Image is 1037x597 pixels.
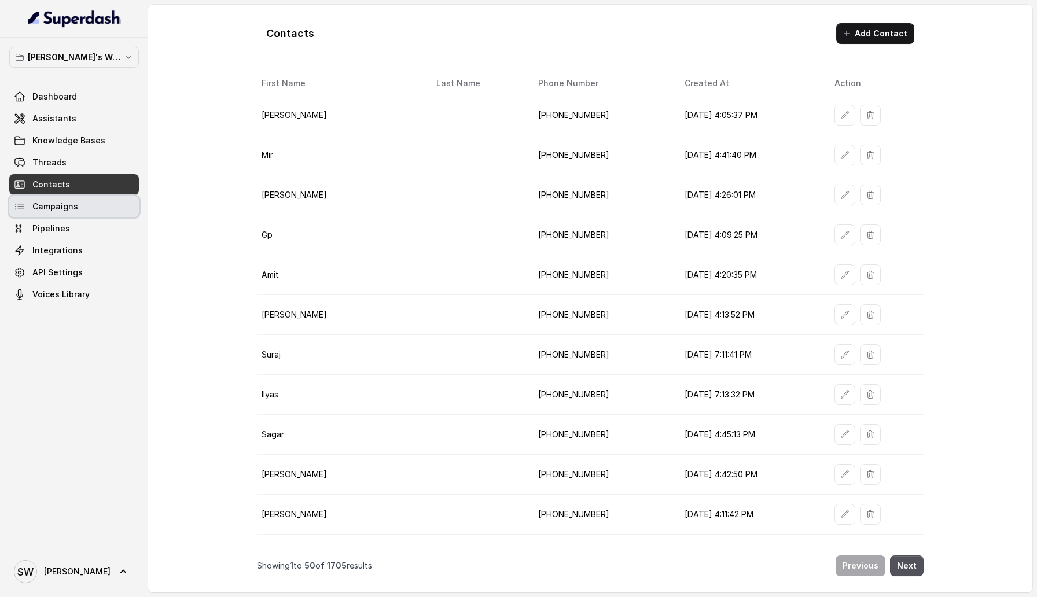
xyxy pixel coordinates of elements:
[9,555,139,588] a: [PERSON_NAME]
[9,174,139,195] a: Contacts
[257,375,427,415] td: Ilyas
[28,9,121,28] img: light.svg
[28,50,120,64] p: [PERSON_NAME]'s Workspace
[675,535,825,574] td: [DATE] 4:20:02 PM
[529,135,675,175] td: [PHONE_NUMBER]
[529,215,675,255] td: [PHONE_NUMBER]
[32,113,76,124] span: Assistants
[257,255,427,295] td: Amit
[9,284,139,305] a: Voices Library
[257,560,372,572] p: Showing to of results
[32,179,70,190] span: Contacts
[825,72,924,95] th: Action
[675,135,825,175] td: [DATE] 4:41:40 PM
[9,47,139,68] button: [PERSON_NAME]'s Workspace
[675,72,825,95] th: Created At
[257,135,427,175] td: Mir
[32,157,67,168] span: Threads
[9,240,139,261] a: Integrations
[529,375,675,415] td: [PHONE_NUMBER]
[675,95,825,135] td: [DATE] 4:05:37 PM
[304,561,315,570] span: 50
[17,566,34,578] text: SW
[257,215,427,255] td: Gp
[529,255,675,295] td: [PHONE_NUMBER]
[257,72,427,95] th: First Name
[9,218,139,239] a: Pipelines
[327,561,347,570] span: 1705
[529,95,675,135] td: [PHONE_NUMBER]
[9,108,139,129] a: Assistants
[32,289,90,300] span: Voices Library
[257,295,427,335] td: [PERSON_NAME]
[675,295,825,335] td: [DATE] 4:13:52 PM
[529,455,675,495] td: [PHONE_NUMBER]
[257,535,427,574] td: Saad
[529,335,675,375] td: [PHONE_NUMBER]
[257,455,427,495] td: [PERSON_NAME]
[529,175,675,215] td: [PHONE_NUMBER]
[32,135,105,146] span: Knowledge Bases
[257,415,427,455] td: Sagar
[529,495,675,535] td: [PHONE_NUMBER]
[32,245,83,256] span: Integrations
[9,130,139,151] a: Knowledge Bases
[266,24,314,43] h1: Contacts
[529,415,675,455] td: [PHONE_NUMBER]
[44,566,111,577] span: [PERSON_NAME]
[529,535,675,574] td: [PHONE_NUMBER]
[257,548,924,583] nav: Pagination
[675,455,825,495] td: [DATE] 4:42:50 PM
[32,267,83,278] span: API Settings
[257,335,427,375] td: Suraj
[32,201,78,212] span: Campaigns
[529,295,675,335] td: [PHONE_NUMBER]
[9,196,139,217] a: Campaigns
[836,555,885,576] button: Previous
[529,72,675,95] th: Phone Number
[675,415,825,455] td: [DATE] 4:45:13 PM
[675,495,825,535] td: [DATE] 4:11:42 PM
[427,72,529,95] th: Last Name
[890,555,924,576] button: Next
[675,335,825,375] td: [DATE] 7:11:41 PM
[290,561,293,570] span: 1
[675,175,825,215] td: [DATE] 4:26:01 PM
[257,175,427,215] td: [PERSON_NAME]
[9,152,139,173] a: Threads
[675,215,825,255] td: [DATE] 4:09:25 PM
[257,95,427,135] td: [PERSON_NAME]
[32,223,70,234] span: Pipelines
[9,262,139,283] a: API Settings
[675,255,825,295] td: [DATE] 4:20:35 PM
[675,375,825,415] td: [DATE] 7:13:32 PM
[9,86,139,107] a: Dashboard
[257,495,427,535] td: [PERSON_NAME]
[32,91,77,102] span: Dashboard
[836,23,914,44] button: Add Contact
